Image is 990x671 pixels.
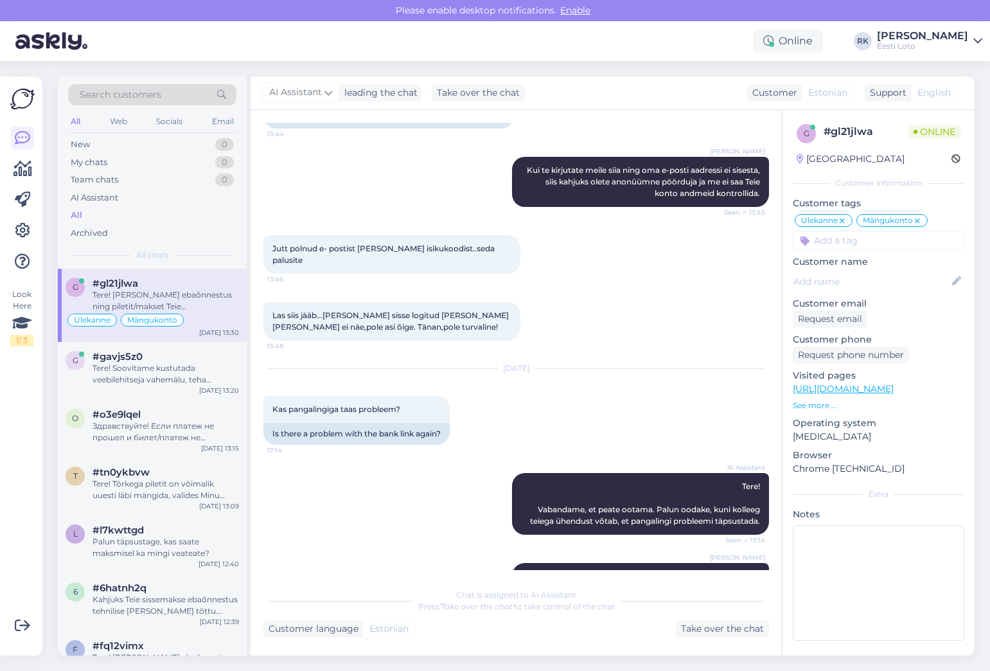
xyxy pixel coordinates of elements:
div: Kahjuks Teie sissemakse ebaõnnestus tehnilise [PERSON_NAME] tõttu. Kontrollisime ostu [PERSON_NAM... [93,594,239,617]
span: Mängukonto [863,217,913,224]
p: Customer phone [793,333,964,346]
div: Request email [793,310,867,328]
div: Palun täpsustage, kas saate maksmisel ka mingi veateate? [93,536,239,559]
span: #gavjs5z0 [93,351,143,362]
div: All [68,113,83,130]
input: Add a tag [793,231,964,250]
span: Ülekanne [74,316,110,324]
span: Mängukonto [127,316,177,324]
span: Enable [556,4,594,16]
div: [DATE] 13:15 [201,443,239,453]
a: [PERSON_NAME]Eesti Loto [877,31,982,51]
span: Kas pangalingiga taas probleem? [272,404,400,414]
span: g [73,355,78,365]
input: Add name [793,274,950,289]
p: [MEDICAL_DATA] [793,430,964,443]
span: Press to take control of the chat [418,602,615,611]
p: Browser [793,449,964,462]
span: #tn0ykbvw [93,467,150,478]
div: [GEOGRAPHIC_DATA] [797,152,905,166]
div: Request phone number [793,346,909,364]
span: AI Assistant [269,85,322,100]
div: Archived [71,227,108,240]
span: English [917,86,951,100]
div: My chats [71,156,107,169]
div: 1 / 3 [10,335,33,346]
span: 6 [73,587,78,596]
a: [URL][DOMAIN_NAME] [793,383,894,395]
div: All [71,209,82,222]
p: Visited pages [793,369,964,382]
p: Operating system [793,416,964,430]
div: New [71,138,90,151]
div: Team chats [71,174,118,186]
img: Askly Logo [10,87,35,111]
div: [DATE] 13:30 [199,328,239,337]
div: Take over the chat [676,620,769,638]
span: Kui te kirjutate meile siia ning oma e-posti aadressi ei sisesta, siis kahjuks olete anonüümne pö... [527,165,762,198]
p: Customer email [793,297,964,310]
p: Notes [793,508,964,521]
div: 0 [215,174,234,186]
span: #fq12vimx [93,640,144,652]
span: f [73,645,78,654]
span: o [72,413,78,423]
span: Chat is assigned to AI Assistant [456,590,576,600]
div: Customer language [263,622,358,636]
div: [DATE] 12:40 [199,559,239,569]
span: t [73,471,78,481]
div: 0 [215,138,234,151]
span: Seen ✓ 17:14 [717,535,765,545]
span: All chats [136,249,169,261]
span: Ülekanne [801,217,838,224]
span: g [73,282,78,292]
p: Chrome [TECHNICAL_ID] [793,462,964,476]
span: [PERSON_NAME] [710,553,765,562]
span: g [804,129,809,138]
div: Web [107,113,130,130]
span: Jutt polnud e- postist [PERSON_NAME] isikukoodist..seda palusite [272,244,497,265]
div: leading the chat [339,86,418,100]
span: Seen ✓ 13:45 [717,208,765,217]
p: See more ... [793,400,964,411]
span: AI Assistant [717,463,765,472]
div: Email [209,113,236,130]
div: Extra [793,488,964,500]
div: Здравствуйте! Если платеж не прошел и билет/платеж не появился на вашем игровом счете, пожалуйста... [93,420,239,443]
span: Estonian [369,622,409,636]
div: [DATE] 13:20 [199,386,239,395]
div: Support [865,86,906,100]
div: Take over the chat [432,84,525,102]
div: [DATE] 13:09 [199,501,239,511]
div: Socials [154,113,185,130]
span: #gl21jlwa [93,278,138,289]
div: # gl21jlwa [824,124,908,139]
div: Look Here [10,289,33,346]
span: 13:46 [267,274,315,284]
span: 13:44 [267,129,315,139]
div: Eesti Loto [877,41,968,51]
span: Estonian [808,86,847,100]
span: #l7kwttgd [93,524,144,536]
span: #o3e9lqel [93,409,141,420]
i: 'Take over the chat' [439,602,514,611]
div: AI Assistant [71,192,118,204]
div: Tere! Soovitame kustutada veebilehitseja vahemälu, teha seadmele taaskäivituse või kasutada teist... [93,362,239,386]
div: Tere! Tõrkega piletit on võimalik uuesti läbi mängida, valides Minu piletid – e-kiirloteriid. Kui... [93,478,239,501]
p: Customer tags [793,197,964,210]
div: Customer information [793,177,964,189]
div: [PERSON_NAME] [877,31,968,41]
span: 13:48 [267,341,315,351]
div: [DATE] [263,362,769,374]
span: #6hatnh2q [93,582,146,594]
span: Las siis jääb...[PERSON_NAME] sisse logitud [PERSON_NAME] [PERSON_NAME] ei näe,pole asi õige. Tän... [272,310,511,332]
div: RK [854,32,872,50]
span: [PERSON_NAME] [710,147,765,156]
div: Customer [747,86,797,100]
span: 17:14 [267,445,315,455]
div: Online [753,30,823,53]
div: 0 [215,156,234,169]
div: Tere! [PERSON_NAME] ebaõnnestus ning piletit/makset Teie mängukontole ei ilmunud, palume edastada... [93,289,239,312]
p: Customer name [793,255,964,269]
div: [DATE] 12:39 [200,617,239,627]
